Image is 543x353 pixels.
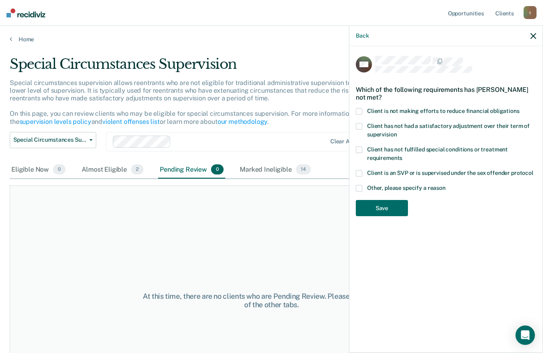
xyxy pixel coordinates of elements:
[141,292,402,309] div: At this time, there are no clients who are Pending Review. Please navigate to one of the other tabs.
[10,79,407,125] p: Special circumstances supervision allows reentrants who are not eligible for traditional administ...
[10,161,67,179] div: Eligible Now
[10,36,533,43] a: Home
[296,164,311,175] span: 14
[356,200,408,217] button: Save
[330,138,365,145] div: Clear agents
[158,161,225,179] div: Pending Review
[6,9,45,17] img: Recidiviz
[367,108,520,114] span: Client is not making efforts to reduce financial obligations
[367,170,533,176] span: Client is an SVP or is supervised under the sex offender protocol
[238,161,312,179] div: Marked Ineligible
[524,6,537,19] div: t
[80,161,145,179] div: Almost Eligible
[356,32,369,39] button: Back
[218,118,268,125] a: our methodology
[367,146,508,161] span: Client has not fulfilled special conditions or treatment requirements
[516,325,535,345] div: Open Intercom Messenger
[19,118,91,125] a: supervision levels policy
[10,56,417,79] div: Special Circumstances Supervision
[131,164,144,175] span: 2
[367,185,446,191] span: Other, please specify a reason
[367,123,530,138] span: Client has not had a satisfactory adjustment over their term of supervision
[13,136,86,143] span: Special Circumstances Supervision
[356,79,536,108] div: Which of the following requirements has [PERSON_NAME] not met?
[211,164,224,175] span: 0
[53,164,65,175] span: 0
[102,118,160,125] a: violent offenses list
